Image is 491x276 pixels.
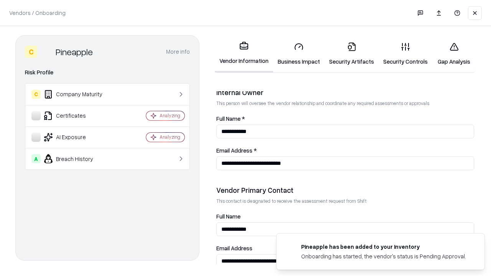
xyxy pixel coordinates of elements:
img: Pineapple [40,46,53,58]
div: Onboarding has started, the vendor's status is Pending Approval. [301,252,466,260]
label: Full Name [216,214,474,219]
button: More info [166,45,190,59]
div: Risk Profile [25,68,190,77]
p: Vendors / Onboarding [9,9,66,17]
a: Security Controls [379,36,432,72]
div: Breach History [31,154,123,163]
div: Company Maturity [31,90,123,99]
div: Pineapple has been added to your inventory [301,243,466,251]
div: Analyzing [160,134,180,140]
div: Pineapple [56,46,93,58]
p: This contact is designated to receive the assessment request from Shift [216,198,474,204]
img: pineappleenergy.com [286,243,295,252]
label: Email Address * [216,148,474,153]
a: Gap Analysis [432,36,476,72]
a: Vendor Information [215,35,273,72]
div: Internal Owner [216,88,474,97]
div: AI Exposure [31,133,123,142]
div: C [25,46,37,58]
div: Analyzing [160,112,180,119]
div: Vendor Primary Contact [216,186,474,195]
label: Email Address [216,245,474,251]
a: Business Impact [273,36,325,72]
div: Certificates [31,111,123,120]
div: C [31,90,41,99]
label: Full Name * [216,116,474,122]
a: Security Artifacts [325,36,379,72]
p: This person will oversee the vendor relationship and coordinate any required assessments or appro... [216,100,474,107]
div: A [31,154,41,163]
